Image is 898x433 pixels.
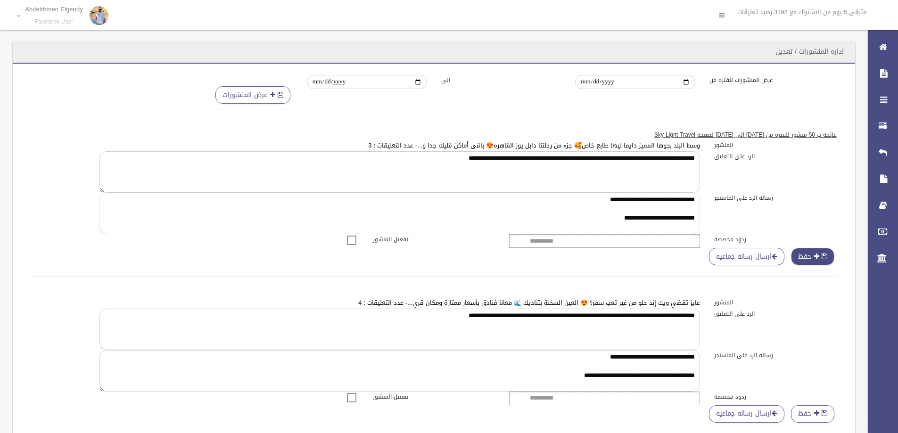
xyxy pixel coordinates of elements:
label: عرض المنشورات للفتره من [702,75,837,85]
label: المنشور [707,297,844,308]
label: تفعيل المنشور [366,234,503,245]
a: وسط البلد بجوها المميز دايما ليها طابع خاص🥰 جزء من رحلتنا دابل يوز القاهره😍 باقى أماكن قليله جدا ... [368,139,700,151]
header: اداره المنشورات / تعديل [764,42,855,61]
a: ارسال رساله جماعيه [709,248,784,265]
button: حفظ [791,405,834,423]
label: ردود مخصصه [707,392,844,402]
a: ارسال رساله جماعيه [709,405,784,423]
button: حفظ [791,248,834,265]
button: عرض المنشورات [215,86,290,104]
label: الرد على التعليق [707,151,844,162]
label: الرد على التعليق [707,309,844,319]
label: الى [434,75,568,85]
a: عايز تقضي ويك إند حلو من غير تعب سفر؟ 😍 العين السخنة بتناديك 🌊 معانا فنادق بأسعار ممتازة ومكان قر... [358,297,700,309]
label: ردود مخصصه [707,234,844,245]
u: قائمه ب 50 منشور للفتره من [DATE] الى [DATE] لصفحه Sky Light Travel [654,130,837,140]
small: Facebook User [25,18,83,25]
label: تفعيل المنشور [366,392,503,402]
label: رساله الرد على الماسنجر [707,350,844,360]
p: Abdelrhmen Elgendy [25,6,83,13]
label: المنشور [707,140,844,150]
label: رساله الرد على الماسنجر [707,193,844,203]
